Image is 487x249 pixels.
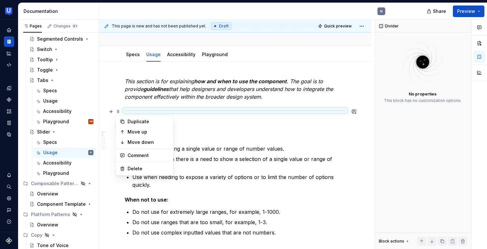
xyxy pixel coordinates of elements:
[33,85,96,96] a: Specs
[409,92,436,97] div: No properties
[384,98,462,103] div: This block has no customization options.
[125,196,346,203] h5: When not to use:
[43,139,57,145] div: Specs
[457,8,475,15] span: Preview
[43,98,58,104] div: Usage
[43,170,69,176] div: Playground
[146,52,161,57] a: Usage
[5,7,13,15] img: 41adf70f-fc1c-4662-8e2d-d2ab9c673b1b.png
[72,24,78,29] span: 91
[4,83,14,93] a: Design tokens
[167,52,196,57] a: Accessibility
[324,24,352,29] span: Quick preview
[90,149,91,156] div: N
[21,230,96,240] div: Copy
[53,24,78,29] div: Changes
[43,160,72,166] div: Accessibility
[125,78,194,85] em: This section is for explaining
[27,189,96,199] a: Overview
[33,158,96,168] a: Accessibility
[23,24,42,29] div: Pages
[433,8,446,15] span: Share
[4,95,14,105] a: Components
[27,34,96,44] a: Segmented Controls
[132,155,346,171] p: Use sliders when there is a need to show a selection of a single value or range of values.
[132,218,346,226] p: Do not use ranges that are too small, for example, 1-3.
[128,152,169,159] div: Comment
[33,96,96,106] a: Usage
[27,44,96,55] a: Switch
[4,129,14,140] a: Data sources
[128,165,169,172] div: Delete
[112,24,206,29] span: This page is new and has not been published yet.
[37,46,52,53] div: Switch
[125,133,346,140] h5: When to use:
[424,5,450,17] button: Share
[132,145,346,153] p: Use when selecting a single value or range of number values.
[316,22,355,31] button: Quick preview
[4,36,14,47] a: Documentation
[37,36,83,42] div: Segmented Controls
[4,182,14,192] button: Search ⌘K
[128,129,169,135] div: Move up
[4,106,14,116] a: Assets
[33,116,96,127] a: PlaygroundYM
[43,149,58,156] div: Usage
[143,86,169,92] em: guidelines
[21,209,96,220] div: Platform Patterns
[202,52,228,57] a: Playground
[27,55,96,65] a: Tooltip
[37,129,50,135] div: Slider
[4,60,14,70] a: Code automation
[37,191,58,197] div: Overview
[33,168,96,178] a: Playground
[43,118,69,125] div: Playground
[128,118,169,125] div: Duplicate
[37,77,48,84] div: Tabs
[144,47,163,61] div: Usage
[4,118,14,128] a: Storybook stories
[194,78,287,85] em: how and when to use the component
[89,118,93,125] div: YM
[43,108,72,115] div: Accessibility
[128,139,169,145] div: Move down
[31,180,79,187] div: Composable Patterns
[6,237,12,244] svg: Supernova Logo
[379,237,410,246] div: Block actions
[4,48,14,58] a: Analytics
[4,205,14,215] button: Contact support
[27,127,96,137] a: Slider
[33,137,96,147] a: Specs
[219,24,229,29] span: Draft
[126,52,140,57] a: Specs
[21,178,96,189] div: Composable Patterns
[33,147,96,158] a: UsageN
[199,47,230,61] div: Playground
[132,208,346,216] p: Do not use for extremely large ranges, for example, 1-1000.
[37,56,53,63] div: Tooltip
[165,47,198,61] div: Accessibility
[31,232,43,238] div: Copy
[4,170,14,180] button: Notifications
[125,86,335,100] em: that help designers and developers understand how to integrate the component effectively within t...
[379,239,404,244] div: Block actions
[24,8,96,15] div: Documentation
[453,5,484,17] button: Preview
[4,25,14,35] a: Home
[380,9,383,14] div: N
[27,65,96,75] a: Toggle
[4,193,14,204] a: Settings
